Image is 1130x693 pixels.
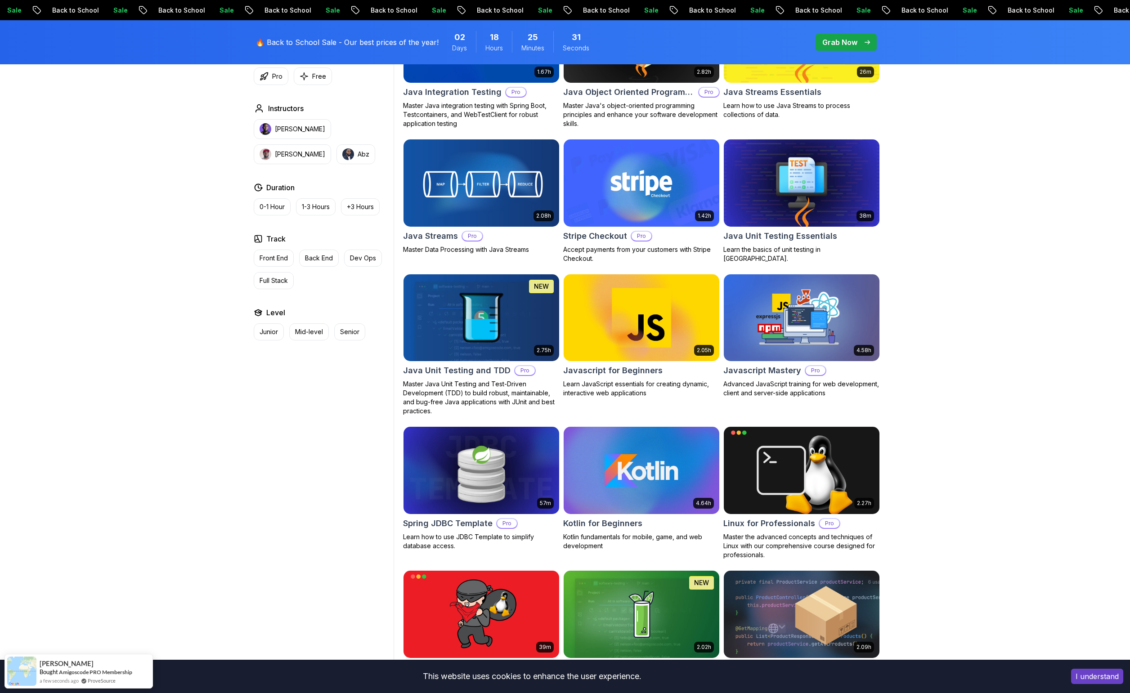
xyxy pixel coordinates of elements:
[305,254,333,263] p: Back End
[240,6,301,15] p: Back to School
[296,198,336,215] button: 1-3 Hours
[254,250,294,267] button: Front End
[403,532,560,550] p: Learn how to use JDBC Template to simplify database access.
[563,426,720,550] a: Kotlin for Beginners card4.64hKotlin for BeginnersKotlin fundamentals for mobile, game, and web d...
[404,427,559,514] img: Spring JDBC Template card
[403,101,560,128] p: Master Java integration testing with Spring Boot, Testcontainers, and WebTestClient for robust ap...
[350,254,376,263] p: Dev Ops
[260,276,288,285] p: Full Stack
[857,500,871,507] p: 2.27h
[723,139,880,263] a: Java Unit Testing Essentials card38mJava Unit Testing EssentialsLearn the basics of unit testing ...
[340,327,359,336] p: Senior
[723,517,815,530] h2: Linux for Professionals
[723,274,880,398] a: Javascript Mastery card4.58hJavascript MasteryProAdvanced JavaScript training for web development...
[537,68,551,76] p: 1.67h
[563,245,720,263] p: Accept payments from your customers with Stripe Checkout.
[299,250,339,267] button: Back End
[408,6,436,15] p: Sale
[860,68,871,76] p: 26m
[28,6,89,15] p: Back to School
[723,230,837,242] h2: Java Unit Testing Essentials
[497,519,517,528] p: Pro
[254,67,288,85] button: Pro
[724,571,879,658] img: Spring Boot Product API card
[877,6,938,15] p: Back to School
[820,519,839,528] p: Pro
[266,182,295,193] h2: Duration
[559,6,620,15] p: Back to School
[564,427,719,514] img: Kotlin for Beginners card
[334,323,365,340] button: Senior
[563,139,720,263] a: Stripe Checkout card1.42hStripe CheckoutProAccept payments from your customers with Stripe Checkout.
[294,67,332,85] button: Free
[403,230,458,242] h2: Java Streams
[403,86,502,98] h2: Java Integration Testing
[301,6,330,15] p: Sale
[665,6,726,15] p: Back to School
[336,144,375,164] button: instructor imgAbz
[699,88,719,97] p: Pro
[1071,669,1123,684] button: Accept cookies
[697,644,711,651] p: 2.02h
[564,274,719,362] img: Javascript for Beginners card
[403,245,560,254] p: Master Data Processing with Java Streams
[540,500,551,507] p: 57m
[697,347,711,354] p: 2.05h
[266,233,286,244] h2: Track
[528,31,538,44] span: 25 Minutes
[260,202,285,211] p: 0-1 Hour
[485,44,503,53] span: Hours
[344,250,382,267] button: Dev Ops
[490,31,499,44] span: 18 Hours
[859,212,871,219] p: 38m
[856,644,871,651] p: 2.09h
[195,6,224,15] p: Sale
[536,212,551,219] p: 2.08h
[938,6,967,15] p: Sale
[724,274,879,362] img: Javascript Mastery card
[453,6,514,15] p: Back to School
[632,232,651,241] p: Pro
[723,86,821,98] h2: Java Streams Essentials
[59,669,132,675] a: Amigoscode PRO Membership
[563,364,663,377] h2: Javascript for Beginners
[452,44,467,53] span: Days
[537,347,551,354] p: 2.75h
[254,323,284,340] button: Junior
[254,198,291,215] button: 0-1 Hour
[726,6,755,15] p: Sale
[403,517,493,530] h2: Spring JDBC Template
[696,500,711,507] p: 4.64h
[358,150,369,159] p: Abz
[403,139,560,254] a: Java Streams card2.08hJava StreamsProMaster Data Processing with Java Streams
[403,364,511,377] h2: Java Unit Testing and TDD
[40,660,94,667] span: [PERSON_NAME]
[254,119,331,139] button: instructor img[PERSON_NAME]
[563,274,720,398] a: Javascript for Beginners card2.05hJavascript for BeginnersLearn JavaScript essentials for creatin...
[404,139,559,227] img: Java Streams card
[7,657,36,686] img: provesource social proof notification image
[563,517,642,530] h2: Kotlin for Beginners
[295,327,323,336] p: Mid-level
[724,427,879,514] img: Linux for Professionals card
[40,668,58,675] span: Bought
[40,677,79,684] span: a few seconds ago
[342,148,354,160] img: instructor img
[403,380,560,416] p: Master Java Unit Testing and Test-Driven Development (TDD) to build robust, maintainable, and bug...
[563,44,589,53] span: Seconds
[723,532,880,559] p: Master the advanced concepts and techniques of Linux with our comprehensive course designed for p...
[620,6,649,15] p: Sale
[563,230,627,242] h2: Stripe Checkout
[723,101,880,119] p: Learn how to use Java Streams to process collections of data.
[806,366,825,375] p: Pro
[266,307,285,318] h2: Level
[771,6,832,15] p: Back to School
[832,6,861,15] p: Sale
[694,578,709,587] p: NEW
[403,426,560,550] a: Spring JDBC Template card57mSpring JDBC TemplateProLearn how to use JDBC Template to simplify dat...
[514,6,543,15] p: Sale
[454,31,465,44] span: 2 Days
[1045,6,1073,15] p: Sale
[347,202,374,211] p: +3 Hours
[723,245,880,263] p: Learn the basics of unit testing in [GEOGRAPHIC_DATA].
